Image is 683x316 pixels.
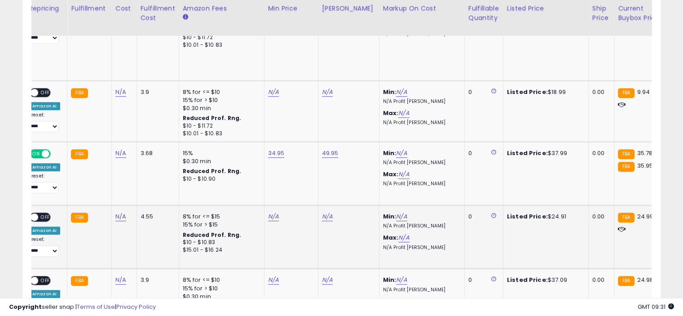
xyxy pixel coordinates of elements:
[268,149,285,158] a: 34.95
[183,231,242,239] b: Reduced Prof. Rng.
[592,88,607,96] div: 0.00
[507,212,548,221] b: Listed Price:
[268,4,314,13] div: Min Price
[592,213,607,221] div: 0.00
[115,276,126,285] a: N/A
[322,4,375,13] div: [PERSON_NAME]
[322,276,333,285] a: N/A
[618,162,635,172] small: FBA
[183,104,257,112] div: $0.30 min
[29,173,60,193] div: Preset:
[396,276,407,285] a: N/A
[183,34,257,41] div: $10 - $11.72
[383,160,458,166] p: N/A Profit [PERSON_NAME]
[71,4,107,13] div: Fulfillment
[38,277,53,285] span: OFF
[383,181,458,187] p: N/A Profit [PERSON_NAME]
[383,109,399,117] b: Max:
[183,122,257,130] div: $10 - $11.72
[637,276,653,284] span: 24.98
[9,303,42,311] strong: Copyright
[183,175,257,183] div: $10 - $10.90
[71,149,88,159] small: FBA
[507,213,582,221] div: $24.91
[183,285,257,293] div: 15% for > $10
[183,221,257,229] div: 15% for > $15
[183,149,257,157] div: 15%
[398,233,409,242] a: N/A
[507,276,582,284] div: $37.09
[29,112,60,132] div: Preset:
[637,212,653,221] span: 24.99
[507,88,548,96] b: Listed Price:
[618,276,635,286] small: FBA
[383,98,458,105] p: N/A Profit [PERSON_NAME]
[383,287,458,293] p: N/A Profit [PERSON_NAME]
[396,149,407,158] a: N/A
[638,303,674,311] span: 2025-08-15 09:31 GMT
[183,157,257,165] div: $0.30 min
[383,212,397,221] b: Min:
[398,170,409,179] a: N/A
[9,303,156,312] div: seller snap | |
[31,150,42,157] span: ON
[116,303,156,311] a: Privacy Policy
[183,239,257,246] div: $10 - $10.83
[141,213,172,221] div: 4.55
[468,149,496,157] div: 0
[383,233,399,242] b: Max:
[618,4,664,22] div: Current Buybox Price
[396,88,407,97] a: N/A
[183,167,242,175] b: Reduced Prof. Rng.
[183,246,257,254] div: $15.01 - $16.24
[29,236,60,257] div: Preset:
[507,149,548,157] b: Listed Price:
[396,212,407,221] a: N/A
[38,89,53,96] span: OFF
[268,276,279,285] a: N/A
[71,276,88,286] small: FBA
[468,276,496,284] div: 0
[71,88,88,98] small: FBA
[141,149,172,157] div: 3.68
[637,149,652,157] span: 35.78
[507,4,585,13] div: Listed Price
[183,114,242,122] b: Reduced Prof. Rng.
[141,88,172,96] div: 3.9
[115,4,133,13] div: Cost
[38,214,53,221] span: OFF
[507,88,582,96] div: $18.99
[383,120,458,126] p: N/A Profit [PERSON_NAME]
[383,149,397,157] b: Min:
[183,88,257,96] div: 8% for <= $10
[29,227,60,235] div: Amazon AI
[383,276,397,284] b: Min:
[383,4,461,13] div: Markup on Cost
[618,149,635,159] small: FBA
[637,88,650,96] span: 9.94
[183,13,188,21] small: Amazon Fees.
[468,88,496,96] div: 0
[507,149,582,157] div: $37.99
[383,223,458,229] p: N/A Profit [PERSON_NAME]
[507,276,548,284] b: Listed Price:
[183,276,257,284] div: 8% for <= $10
[592,149,607,157] div: 0.00
[183,96,257,104] div: 15% for > $10
[383,170,399,178] b: Max:
[29,163,60,171] div: Amazon AI
[183,4,260,13] div: Amazon Fees
[115,149,126,158] a: N/A
[183,213,257,221] div: 8% for <= $15
[115,212,126,221] a: N/A
[592,276,607,284] div: 0.00
[592,4,610,22] div: Ship Price
[268,88,279,97] a: N/A
[183,130,257,138] div: $10.01 - $10.83
[322,212,333,221] a: N/A
[77,303,115,311] a: Terms of Use
[618,88,635,98] small: FBA
[322,88,333,97] a: N/A
[383,245,458,251] p: N/A Profit [PERSON_NAME]
[183,41,257,49] div: $10.01 - $10.83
